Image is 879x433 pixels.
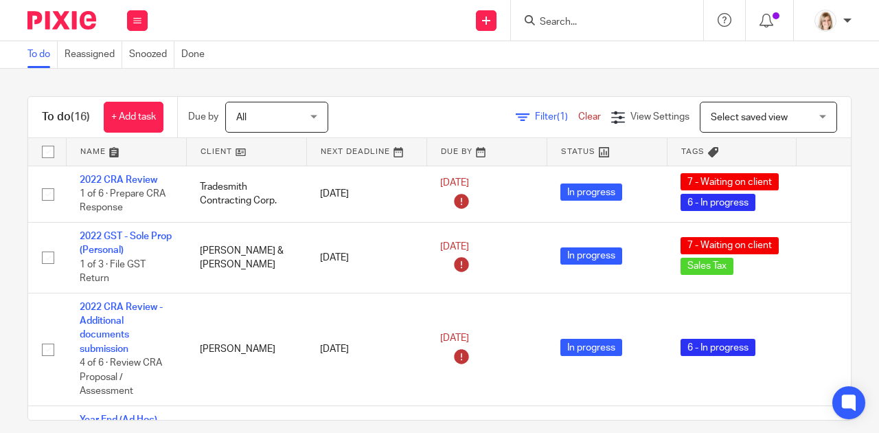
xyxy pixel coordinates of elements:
td: [DATE] [306,222,426,293]
h1: To do [42,110,90,124]
td: Tradesmith Contracting Corp. [186,166,306,222]
a: 2022 CRA Review [80,175,157,185]
span: All [236,113,247,122]
span: 6 - In progress [681,339,755,356]
span: In progress [560,184,622,201]
a: + Add task [104,102,163,133]
span: In progress [560,339,622,356]
span: (16) [71,111,90,122]
td: [PERSON_NAME] [186,293,306,406]
span: 7 - Waiting on client [681,237,779,254]
a: 2022 CRA Review - Additional documents submission [80,302,163,354]
td: [DATE] [306,293,426,406]
a: Reassigned [65,41,122,68]
span: View Settings [630,112,689,122]
span: 1 of 6 · Prepare CRA Response [80,189,165,213]
td: [DATE] [306,166,426,222]
span: (1) [557,112,568,122]
input: Search [538,16,662,29]
span: [DATE] [440,242,469,252]
span: Filter [535,112,578,122]
span: 1 of 3 · File GST Return [80,260,146,284]
span: In progress [560,247,622,265]
img: Tayler%20Headshot%20Compressed%20Resized%202.jpg [814,10,836,32]
span: 4 of 6 · Review CRA Proposal / Assessment [80,358,162,396]
span: [DATE] [440,178,469,188]
span: Sales Tax [681,258,733,275]
a: Done [181,41,212,68]
span: [DATE] [440,333,469,343]
span: 6 - In progress [681,194,755,211]
img: Pixie [27,11,96,30]
p: Due by [188,110,218,124]
a: 2022 GST - Sole Prop (Personal) [80,232,172,255]
a: Clear [578,112,601,122]
a: To do [27,41,58,68]
a: Snoozed [129,41,174,68]
span: Select saved view [711,113,788,122]
td: [PERSON_NAME] & [PERSON_NAME] [186,222,306,293]
span: 7 - Waiting on client [681,173,779,190]
span: Tags [681,148,705,155]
